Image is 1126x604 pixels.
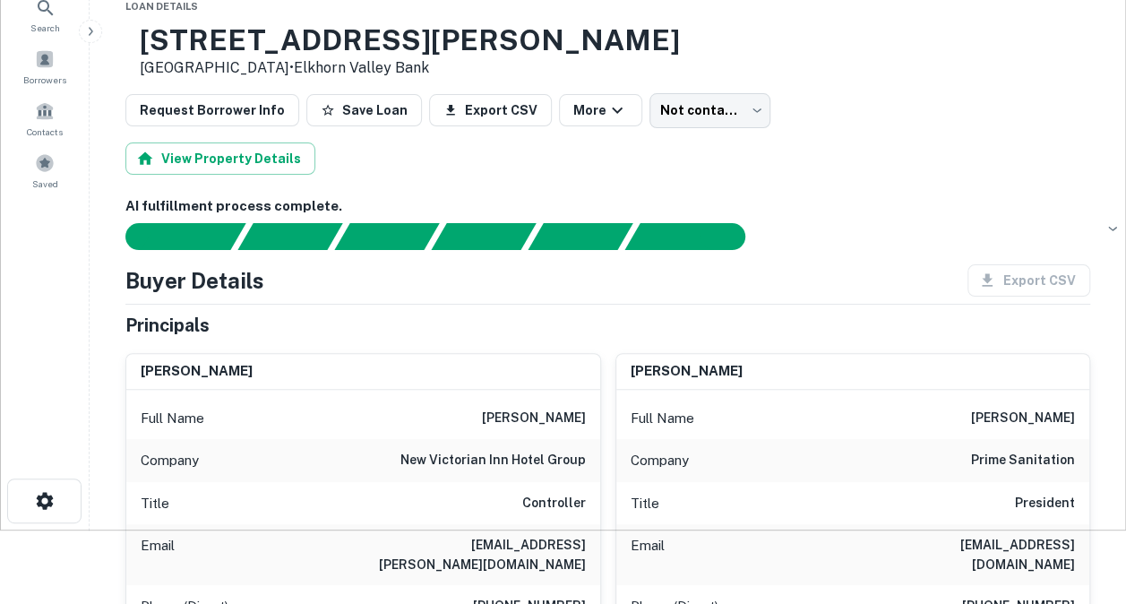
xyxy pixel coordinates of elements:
[1015,493,1075,514] h6: President
[522,493,586,514] h6: Controller
[125,94,299,126] button: Request Borrower Info
[294,59,429,76] a: Elkhorn Valley Bank
[23,73,66,87] span: Borrowers
[625,223,767,250] div: AI fulfillment process complete.
[429,94,552,126] button: Export CSV
[5,94,84,142] a: Contacts
[400,450,586,471] h6: new victorian inn hotel group
[30,21,60,35] span: Search
[971,408,1075,429] h6: [PERSON_NAME]
[141,408,204,429] p: Full Name
[125,312,210,339] h5: Principals
[141,535,175,574] p: Email
[559,94,642,126] button: More
[125,142,315,175] button: View Property Details
[1036,461,1126,547] iframe: Chat Widget
[482,408,586,429] h6: [PERSON_NAME]
[649,93,770,127] div: Not contacted
[125,1,198,12] span: Loan Details
[141,361,253,382] h6: [PERSON_NAME]
[431,223,536,250] div: Principals found, AI now looking for contact information...
[141,493,169,514] p: Title
[141,450,199,471] p: Company
[860,535,1075,574] h6: [EMAIL_ADDRESS][DOMAIN_NAME]
[140,23,680,57] h3: [STREET_ADDRESS][PERSON_NAME]
[104,223,238,250] div: Sending borrower request to AI...
[140,57,680,79] p: [GEOGRAPHIC_DATA] •
[528,223,632,250] div: Principals found, still searching for contact information. This may take time...
[27,125,63,139] span: Contacts
[631,535,665,574] p: Email
[125,196,1090,217] h6: AI fulfillment process complete.
[631,450,689,471] p: Company
[306,94,422,126] button: Save Loan
[631,408,694,429] p: Full Name
[631,361,743,382] h6: [PERSON_NAME]
[5,146,84,194] a: Saved
[334,223,439,250] div: Documents found, AI parsing details...
[32,177,58,191] span: Saved
[5,42,84,91] a: Borrowers
[237,223,342,250] div: Your request is received and processing...
[125,264,264,297] h4: Buyer Details
[971,450,1075,471] h6: prime sanitation
[631,493,659,514] p: Title
[371,535,586,574] h6: [EMAIL_ADDRESS][PERSON_NAME][DOMAIN_NAME]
